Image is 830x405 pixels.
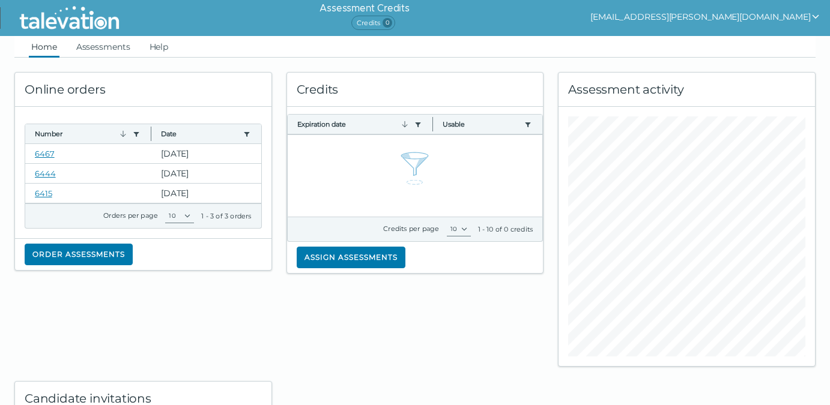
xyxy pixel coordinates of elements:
div: 1 - 10 of 0 credits [478,224,533,234]
div: Online orders [15,73,271,107]
a: Help [147,36,171,58]
a: Assessments [74,36,133,58]
div: 1 - 3 of 3 orders [201,211,251,221]
span: 0 [383,18,392,28]
button: Column resize handle [147,121,155,146]
button: Date [161,129,238,139]
img: Talevation_Logo_Transparent_white.png [14,3,124,33]
div: Assessment activity [559,73,815,107]
label: Orders per page [103,211,158,220]
h6: Assessment Credits [320,1,409,16]
button: Column resize handle [429,111,437,137]
a: Home [29,36,59,58]
button: Number [35,129,128,139]
span: Credits [351,16,395,30]
button: Expiration date [297,119,410,129]
button: show user actions [590,10,820,24]
a: 6415 [35,188,52,198]
div: Credits [287,73,544,107]
button: Order assessments [25,244,133,265]
clr-dg-cell: [DATE] [151,184,261,203]
label: Credits per page [383,224,439,233]
button: Assign assessments [297,247,405,268]
a: 6467 [35,149,55,158]
clr-dg-cell: [DATE] [151,144,261,163]
clr-dg-cell: [DATE] [151,164,261,183]
button: Usable [443,119,520,129]
a: 6444 [35,169,56,178]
